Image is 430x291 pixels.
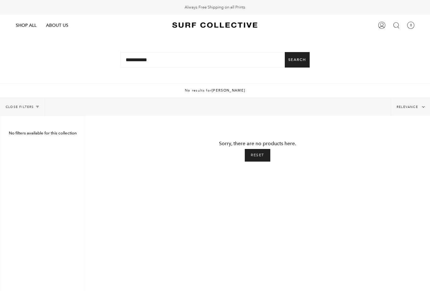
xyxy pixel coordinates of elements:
[285,52,310,68] button: Search
[219,140,296,146] strong: Sorry, there are no products here.
[9,131,77,135] strong: No filters available for this collection
[404,15,418,36] a: 0
[212,88,245,92] span: [PERSON_NAME]
[185,5,245,10] span: Always Free Shipping on all Prints
[6,105,34,109] span: Close Filters
[407,21,415,29] span: 0
[16,22,37,28] span: SHOP ALL
[172,20,257,31] img: Surf Collective
[391,98,430,116] button: Relevance
[397,105,418,109] span: Relevance
[41,15,73,36] a: ABOUT US
[121,52,310,68] input: Search our store
[46,22,68,28] span: ABOUT US
[11,15,41,36] a: SHOP ALL
[251,152,264,158] span: Reset
[245,149,270,162] a: Reset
